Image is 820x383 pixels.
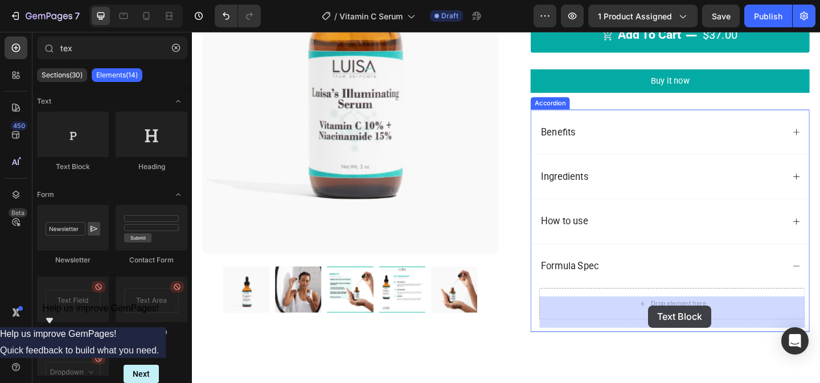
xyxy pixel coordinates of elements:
[37,96,51,106] span: Text
[11,121,27,130] div: 450
[712,11,731,21] span: Save
[96,71,138,80] p: Elements(14)
[754,10,782,22] div: Publish
[43,303,159,327] button: Show survey - Help us improve GemPages!
[339,10,403,22] span: Vitamin C Serum
[781,327,809,355] div: Open Intercom Messenger
[441,11,458,21] span: Draft
[37,162,109,172] div: Text Block
[334,10,337,22] span: /
[215,5,261,27] div: Undo/Redo
[116,255,187,265] div: Contact Form
[5,5,85,27] button: 7
[192,32,820,383] iframe: Design area
[37,190,54,200] span: Form
[42,71,83,80] p: Sections(30)
[169,186,187,204] span: Toggle open
[75,9,80,23] p: 7
[588,5,698,27] button: 1 product assigned
[169,92,187,110] span: Toggle open
[744,5,792,27] button: Publish
[37,36,187,59] input: Search Sections & Elements
[116,162,187,172] div: Heading
[37,255,109,265] div: Newsletter
[9,208,27,217] div: Beta
[702,5,740,27] button: Save
[43,303,159,313] span: Help us improve GemPages!
[598,10,672,22] span: 1 product assigned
